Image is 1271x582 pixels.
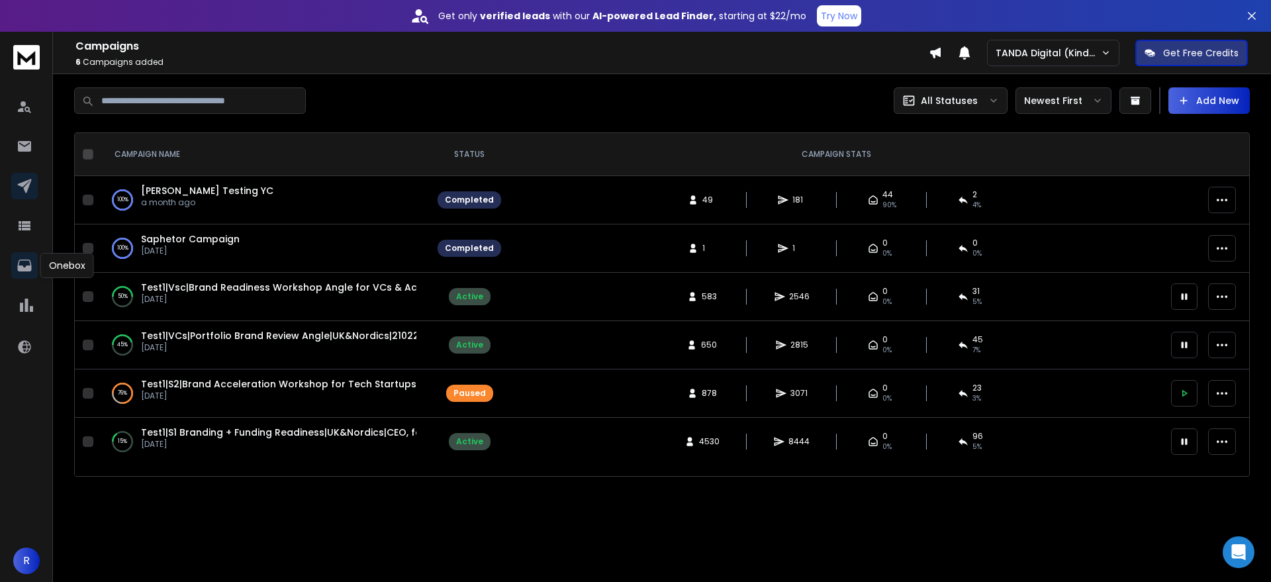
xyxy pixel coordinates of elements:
p: Get only with our starting at $22/mo [438,9,806,23]
p: [DATE] [141,246,240,256]
span: 0 [972,238,978,248]
a: Test1|VCs|Portfolio Brand Review Angle|UK&Nordics|210225 [141,329,425,342]
span: 90 % [882,200,896,211]
span: 181 [792,195,806,205]
span: 2815 [790,340,808,350]
th: STATUS [430,133,509,176]
span: 96 [972,431,983,442]
a: Test1|S1 Branding + Funding Readiness|UK&Nordics|CEO, founder|210225 [141,426,486,439]
button: Get Free Credits [1135,40,1248,66]
span: 5 % [972,442,982,452]
button: R [13,548,40,574]
span: 23 [972,383,982,393]
span: 45 [972,334,983,345]
button: Newest First [1015,87,1111,114]
span: 0% [882,393,892,404]
td: 50%Test1|Vsc|Brand Readiness Workshop Angle for VCs & Accelerators|UK&nordics|210225[DATE] [99,273,430,321]
span: 2546 [789,291,810,302]
p: All Statuses [921,94,978,107]
span: 8444 [788,436,810,447]
a: [PERSON_NAME] Testing YC [141,184,273,197]
span: 0 [882,238,888,248]
strong: AI-powered Lead Finder, [592,9,716,23]
div: Completed [445,195,494,205]
button: Try Now [817,5,861,26]
span: 5 % [972,297,982,307]
p: 76 % [118,387,127,400]
span: 0% [882,345,892,356]
img: logo [13,45,40,70]
span: 650 [701,340,717,350]
p: 50 % [118,290,128,303]
span: 6 [75,56,81,68]
span: 3071 [790,388,808,399]
th: CAMPAIGN NAME [99,133,430,176]
span: 0% [882,297,892,307]
span: 4 % [972,200,981,211]
a: Saphetor Campaign [141,232,240,246]
td: 45%Test1|VCs|Portfolio Brand Review Angle|UK&Nordics|210225[DATE] [99,321,430,369]
button: Add New [1168,87,1250,114]
span: 2 [972,189,977,200]
p: TANDA Digital (Kind Studio) [996,46,1101,60]
div: Active [456,340,483,350]
p: [DATE] [141,342,416,353]
div: Completed [445,243,494,254]
div: Active [456,436,483,447]
span: 7 % [972,345,980,356]
p: Get Free Credits [1163,46,1239,60]
strong: verified leads [480,9,550,23]
div: Open Intercom Messenger [1223,536,1254,568]
span: 0% [882,248,892,259]
span: 0 [882,334,888,345]
p: Campaigns added [75,57,929,68]
p: 15 % [118,435,127,448]
p: [DATE] [141,391,416,401]
p: [DATE] [141,294,416,305]
span: 0 [882,383,888,393]
div: Paused [453,388,486,399]
span: 44 [882,189,893,200]
a: Test1|S2|Brand Acceleration Workshop for Tech Startups|[GEOGRAPHIC_DATA], [DEMOGRAPHIC_DATA]|CEO,... [141,377,744,391]
h1: Campaigns [75,38,929,54]
span: 1 [702,243,716,254]
span: 878 [702,388,717,399]
div: Onebox [40,253,94,278]
p: 45 % [117,338,128,352]
th: CAMPAIGN STATS [509,133,1163,176]
span: 1 [792,243,806,254]
p: a month ago [141,197,273,208]
span: 0% [882,442,892,452]
td: 100%[PERSON_NAME] Testing YCa month ago [99,176,430,224]
span: 583 [702,291,717,302]
span: 0 % [972,248,982,259]
p: [DATE] [141,439,416,450]
span: 49 [702,195,716,205]
span: 0 [882,286,888,297]
p: Try Now [821,9,857,23]
span: 4530 [699,436,720,447]
div: Active [456,291,483,302]
td: 76%Test1|S2|Brand Acceleration Workshop for Tech Startups|[GEOGRAPHIC_DATA], [DEMOGRAPHIC_DATA]|C... [99,369,430,418]
span: 31 [972,286,980,297]
td: 15%Test1|S1 Branding + Funding Readiness|UK&Nordics|CEO, founder|210225[DATE] [99,418,430,466]
p: 100 % [117,193,128,207]
span: 0 [882,431,888,442]
span: 3 % [972,393,981,404]
p: 100 % [117,242,128,255]
td: 100%Saphetor Campaign[DATE] [99,224,430,273]
a: Test1|Vsc|Brand Readiness Workshop Angle for VCs & Accelerators|UK&nordics|210225 [141,281,563,294]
